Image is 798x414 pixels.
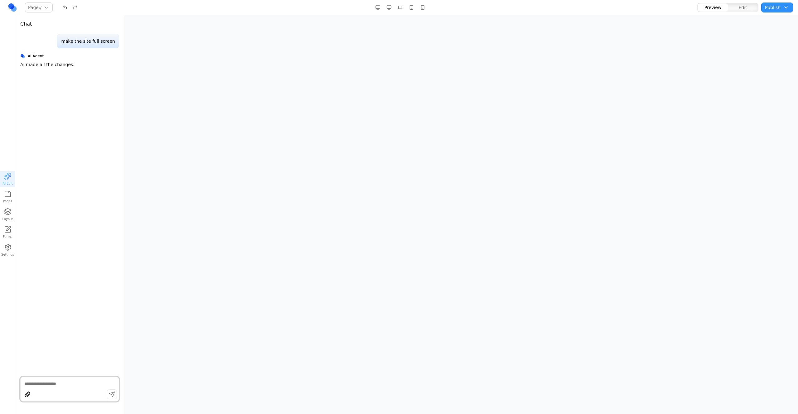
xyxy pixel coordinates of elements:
iframe: Preview [124,15,798,414]
button: Page:/ [25,2,53,12]
span: Preview [704,4,722,11]
button: Desktop Wide [373,2,383,12]
p: AI made all the changes. [20,61,75,68]
button: Publish [761,2,793,12]
span: Edit [739,4,747,11]
div: AI Agent [20,53,119,59]
span: AI Edit [2,181,12,186]
button: Desktop [384,2,394,12]
h3: Chat [20,20,32,28]
button: Mobile [418,2,428,12]
button: Tablet [406,2,416,12]
p: make the site full screen [61,38,115,44]
button: Laptop [395,2,405,12]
